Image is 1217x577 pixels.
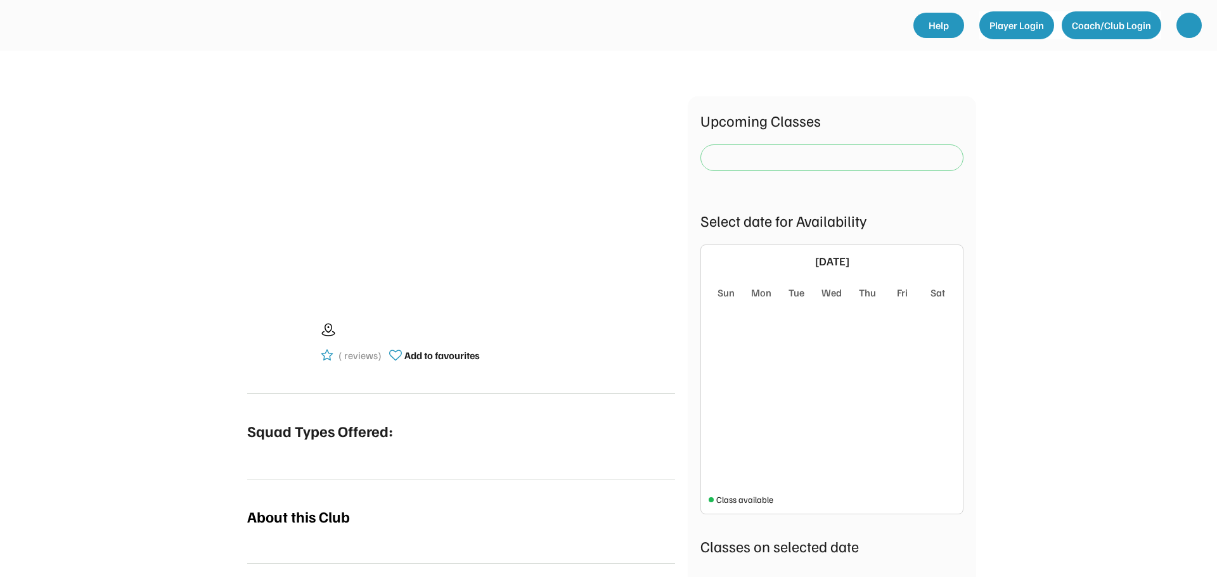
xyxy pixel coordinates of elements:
div: Class available [716,493,773,506]
div: Sat [930,285,945,300]
div: Classes on selected date [700,535,963,557]
div: Add to favourites [404,348,480,363]
img: yH5BAEAAAAALAAAAAABAAEAAAIBRAA7 [287,96,636,286]
div: About this Club [247,505,350,528]
img: yH5BAEAAAAALAAAAAABAAEAAAIBRAA7 [18,13,145,37]
button: Player Login [979,11,1054,39]
div: [DATE] [730,253,934,270]
div: Fri [897,285,908,300]
div: Wed [821,285,842,300]
div: Sun [718,285,735,300]
img: yH5BAEAAAAALAAAAAABAAEAAAIBRAA7 [1183,19,1195,32]
div: ( reviews) [338,348,382,363]
div: Select date for Availability [700,209,963,232]
div: Mon [751,285,771,300]
img: yH5BAEAAAAALAAAAAABAAEAAAIBRAA7 [247,311,311,374]
div: Upcoming Classes [700,109,963,132]
div: Squad Types Offered: [247,419,393,442]
button: Coach/Club Login [1062,11,1161,39]
div: Thu [859,285,876,300]
a: Help [913,13,964,38]
div: Tue [789,285,804,300]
